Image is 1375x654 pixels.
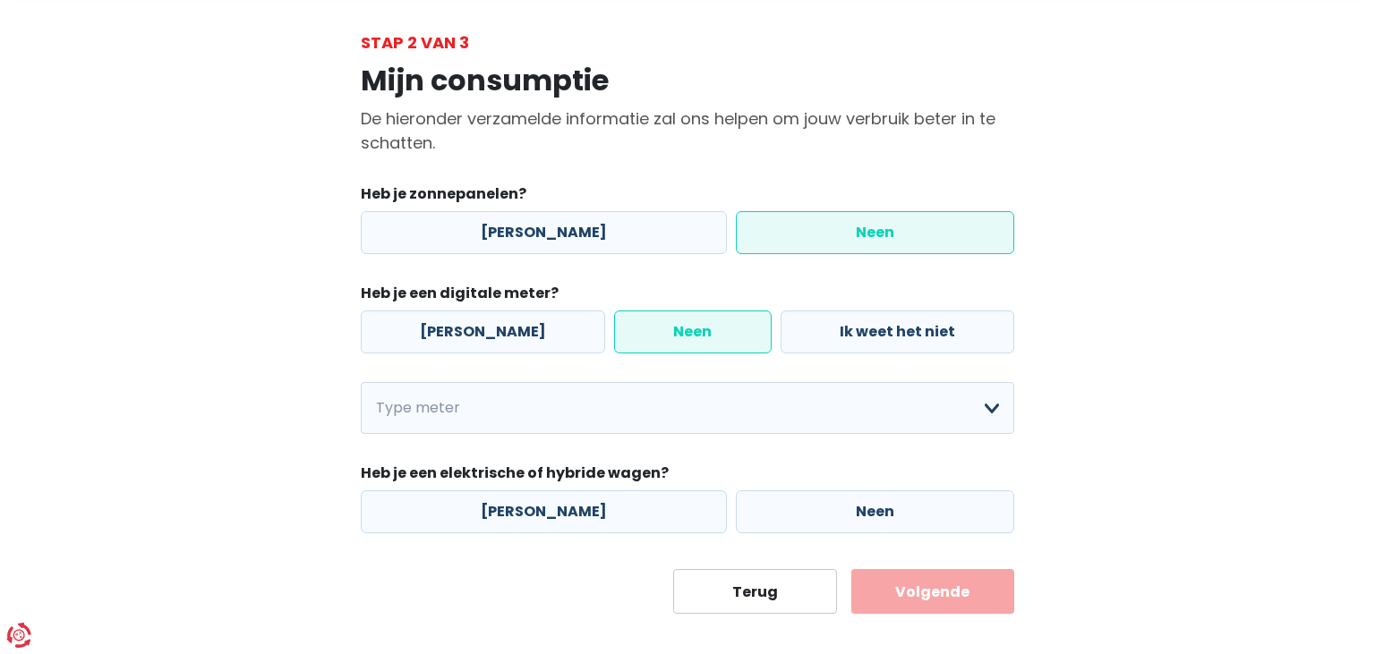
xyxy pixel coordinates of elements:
label: [PERSON_NAME] [361,490,727,533]
label: Neen [736,211,1014,254]
label: [PERSON_NAME] [361,310,605,353]
label: Ik weet het niet [781,310,1014,353]
h1: Mijn consumptie [361,64,1014,98]
legend: Heb je zonnepanelen? [361,183,1014,211]
p: De hieronder verzamelde informatie zal ons helpen om jouw verbruik beter in te schatten. [361,106,1014,155]
label: Neen [736,490,1014,533]
div: Stap 2 van 3 [361,30,1014,55]
button: Terug [673,569,837,614]
label: [PERSON_NAME] [361,211,727,254]
legend: Heb je een elektrische of hybride wagen? [361,463,1014,490]
legend: Heb je een digitale meter? [361,283,1014,310]
button: Volgende [851,569,1015,614]
label: Neen [614,310,771,353]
